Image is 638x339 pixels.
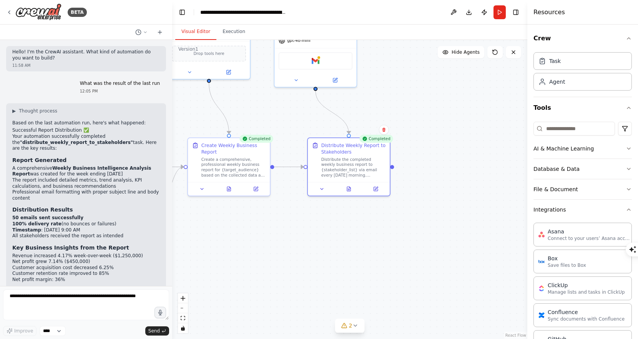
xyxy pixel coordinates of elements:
img: Asana [538,232,545,238]
button: zoom in [178,293,188,303]
p: Save files to Box [548,262,586,268]
div: Create a comprehensive, professional weekly business report for {target_audience} based on the co... [201,157,266,178]
strong: 100% delivery rate [12,221,61,227]
span: Improve [14,328,33,334]
li: The report included detailed metrics, trend analysis, KPI calculations, and business recommendations [12,177,160,189]
button: Hide left sidebar [177,7,188,18]
li: (no bounces or failures) [12,221,160,227]
button: Visual Editor [175,24,216,40]
button: View output [335,185,363,193]
div: Version 1 [178,46,198,52]
li: Customer acquisition cost decreased 6.25% [12,265,160,271]
g: Edge from c80c0df9-1535-4969-8b75-4ca4845512c0 to f432ccfa-c212-4d89-9a7a-a0666bfea7fe [274,164,303,170]
li: : [DATE] 9:00 AM [12,227,160,233]
button: Open in side panel [209,68,247,76]
strong: Distribution Results [12,207,73,213]
button: Tools [533,97,632,119]
button: Hide Agents [438,46,484,58]
button: Open in side panel [244,185,267,193]
button: Send [145,326,169,336]
button: ▶Thought process [12,108,57,114]
p: Manage lists and tasks in ClickUp [548,289,625,295]
button: Integrations [533,200,632,220]
span: Thought process [19,108,57,114]
img: Box [538,258,545,265]
strong: Key Business Insights from the Report [12,245,129,251]
button: Delete node [379,125,389,135]
nav: breadcrumb [200,8,287,16]
div: 11:58 AM [12,63,160,68]
button: 2 [335,319,365,333]
span: gpt-4o-mini [287,38,310,43]
li: Customer retention rate improved to 85% [12,271,160,277]
p: Your automation successfully completed the task. Here are the key results: [12,134,160,152]
strong: 50 emails sent successfully [12,215,83,220]
button: Hide right sidebar [510,7,521,18]
div: Completed [359,135,393,143]
div: Task [549,57,561,65]
button: Switch to previous chat [132,28,151,37]
li: Net profit margin: 36% [12,277,160,283]
img: Gmail [312,57,320,65]
div: Box [548,255,586,262]
button: Click to speak your automation idea [155,307,166,318]
div: Asana [548,228,632,235]
button: File & Document [533,179,632,199]
button: Start a new chat [154,28,166,37]
div: Distribute Weekly Report to Stakeholders [321,142,386,155]
div: Create Weekly Business Report [201,142,266,155]
button: Execution [216,24,251,40]
span: Send [148,328,160,334]
button: toggle interactivity [178,323,188,333]
p: Sync documents with Confluence [548,316,625,322]
button: Open in side panel [316,76,354,84]
div: ClickUp [548,281,625,289]
p: Hello! I'm the CrewAI assistant. What kind of automation do you want to build? [12,49,160,61]
span: 2 [349,322,352,329]
div: Completed [239,135,273,143]
button: View output [215,185,243,193]
p: What was the result of the last run [80,81,160,87]
h4: Resources [533,8,565,17]
div: CompletedCreate Weekly Business ReportCreate a comprehensive, professional weekly business report... [187,137,271,196]
a: React Flow attribution [505,333,526,337]
div: gpt-4o-miniGmail [274,4,357,88]
span: Hide Agents [452,49,480,55]
span: ▶ [12,108,16,114]
div: Drop tools here [167,4,251,79]
p: Connect to your users’ Asana accounts [548,235,632,241]
span: Drop tools here [194,50,224,57]
img: ClickUp [538,285,545,291]
div: CompletedDistribute Weekly Report to StakeholdersDistribute the completed weekly business report ... [307,137,390,196]
li: Net profit grew 7.14% ($450,000) [12,259,160,265]
li: Revenue increased 4.17% week-over-week ($1,250,000) [12,253,160,259]
button: Improve [3,326,37,336]
li: All stakeholders received the report as intended [12,233,160,239]
div: Distribute the completed weekly business report to {stakeholder_list} via email every [DATE] morn... [321,157,386,178]
img: Confluence [538,312,545,318]
button: Database & Data [533,159,632,179]
li: Professional email formatting with proper subject line and body content [12,189,160,201]
div: 12:05 PM [80,88,160,94]
button: Crew [533,28,632,49]
strong: "distribute_weekly_report_to_stakeholders" [20,140,133,145]
div: Agent [549,78,565,86]
li: A comprehensive was created for the week ending [DATE] [12,165,160,177]
h2: Successful Report Distribution ✅ [12,127,160,134]
img: Logo [15,3,61,21]
strong: Weekly Business Intelligence Analysis Report [12,165,151,177]
button: fit view [178,313,188,323]
div: React Flow controls [178,293,188,333]
button: zoom out [178,303,188,313]
g: Edge from d935eeed-4e04-4773-8320-7e4ee9656be5 to f432ccfa-c212-4d89-9a7a-a0666bfea7fe [312,91,352,134]
div: Crew [533,49,632,97]
strong: Report Generated [12,157,66,163]
g: Edge from 3ae3c471-c743-423f-9e45-9c9413b5473c to c80c0df9-1535-4969-8b75-4ca4845512c0 [158,164,184,210]
div: Confluence [548,308,625,316]
div: BETA [68,8,87,17]
p: Based on the last automation run, here's what happened: [12,120,160,126]
button: Open in side panel [364,185,387,193]
g: Edge from fcbf277d-7870-40c0-b937-891e2cb4fee9 to c80c0df9-1535-4969-8b75-4ca4845512c0 [206,83,232,134]
button: AI & Machine Learning [533,139,632,159]
strong: Timestamp [12,227,41,233]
